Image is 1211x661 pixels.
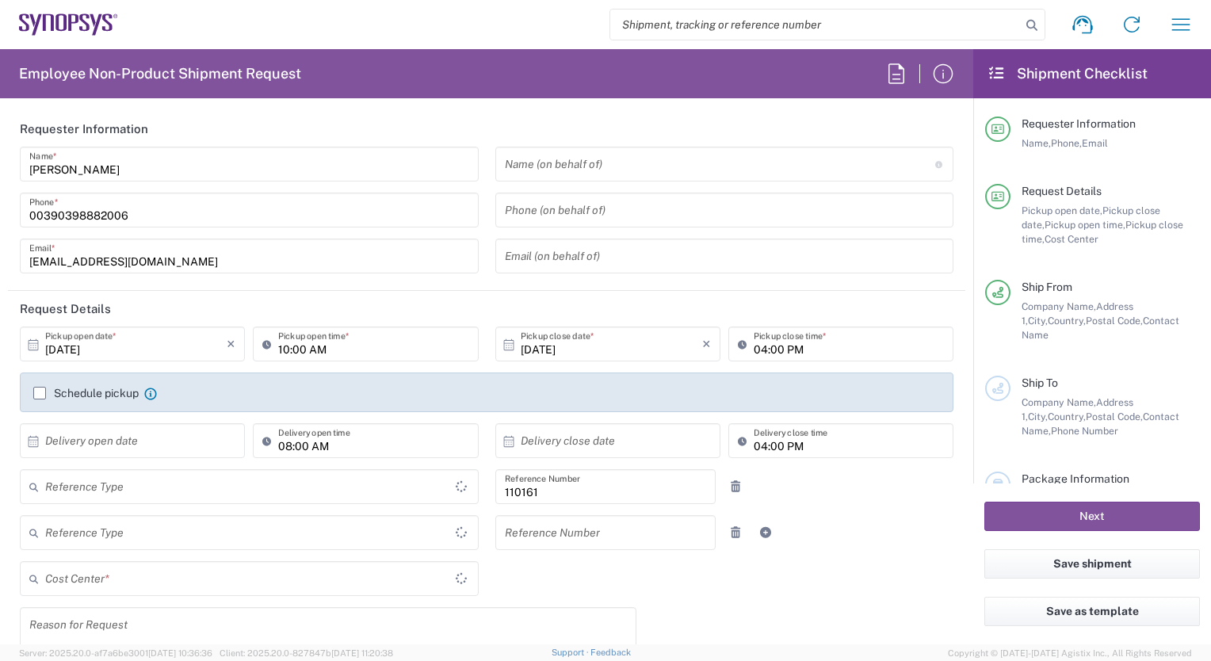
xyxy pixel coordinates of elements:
span: Phone Number [1051,425,1118,437]
a: Add Reference [754,522,777,544]
span: Phone, [1051,137,1082,149]
a: Remove Reference [724,476,747,498]
span: [DATE] 11:20:38 [331,648,393,658]
span: Requester Information [1022,117,1136,130]
a: Feedback [590,648,631,657]
span: Name, [1022,137,1051,149]
span: Client: 2025.20.0-827847b [220,648,393,658]
span: Request Details [1022,185,1102,197]
span: Postal Code, [1086,411,1143,422]
a: Remove Reference [724,522,747,544]
span: Country, [1048,411,1086,422]
span: Postal Code, [1086,315,1143,327]
i: × [227,331,235,357]
button: Save shipment [984,549,1200,579]
h2: Request Details [20,301,111,317]
h2: Requester Information [20,121,148,137]
span: Copyright © [DATE]-[DATE] Agistix Inc., All Rights Reserved [948,646,1192,660]
span: Company Name, [1022,396,1096,408]
span: Ship From [1022,281,1072,293]
h2: Shipment Checklist [988,64,1148,83]
input: Shipment, tracking or reference number [610,10,1021,40]
span: Email [1082,137,1108,149]
span: Ship To [1022,376,1058,389]
span: [DATE] 10:36:36 [148,648,212,658]
span: Pickup open date, [1022,204,1102,216]
span: Pickup open time, [1045,219,1125,231]
span: Country, [1048,315,1086,327]
span: City, [1028,411,1048,422]
a: Support [552,648,591,657]
span: City, [1028,315,1048,327]
button: Save as template [984,597,1200,626]
span: Server: 2025.20.0-af7a6be3001 [19,648,212,658]
label: Schedule pickup [33,387,139,399]
i: × [702,331,711,357]
button: Next [984,502,1200,531]
span: Cost Center [1045,233,1098,245]
h2: Employee Non-Product Shipment Request [19,64,301,83]
span: Company Name, [1022,300,1096,312]
span: Package Information [1022,472,1129,485]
